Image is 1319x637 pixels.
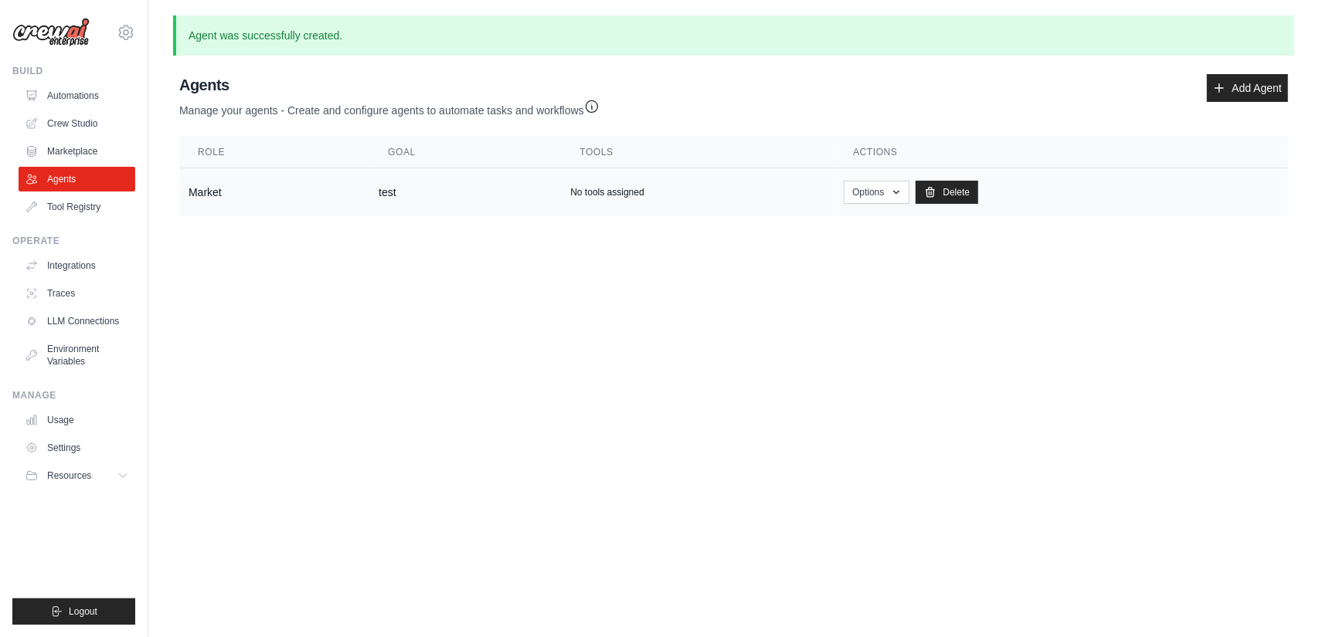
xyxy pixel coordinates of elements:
th: Actions [835,137,1288,168]
p: Agent was successfully created. [173,15,1294,56]
th: Tools [561,137,835,168]
a: Tool Registry [19,195,135,219]
div: Build [12,65,135,77]
th: Goal [369,137,561,168]
p: No tools assigned [570,186,644,198]
a: Marketplace [19,139,135,164]
button: Options [844,181,909,204]
a: Delete [916,181,978,204]
span: Logout [69,605,97,618]
a: Environment Variables [19,337,135,374]
a: LLM Connections [19,309,135,334]
span: Resources [47,469,91,482]
div: Operate [12,235,135,247]
td: Market [179,168,369,217]
a: Traces [19,281,135,306]
div: Manage [12,389,135,402]
a: Agents [19,167,135,191]
a: Integrations [19,253,135,278]
a: Settings [19,435,135,460]
a: Automations [19,83,135,108]
th: Role [179,137,369,168]
td: test [369,168,561,217]
button: Resources [19,463,135,488]
img: Logo [12,18,90,47]
h2: Agents [179,74,600,96]
p: Manage your agents - Create and configure agents to automate tasks and workflows [179,96,600,118]
button: Logout [12,598,135,625]
a: Crew Studio [19,111,135,136]
a: Add Agent [1207,74,1288,102]
a: Usage [19,408,135,432]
